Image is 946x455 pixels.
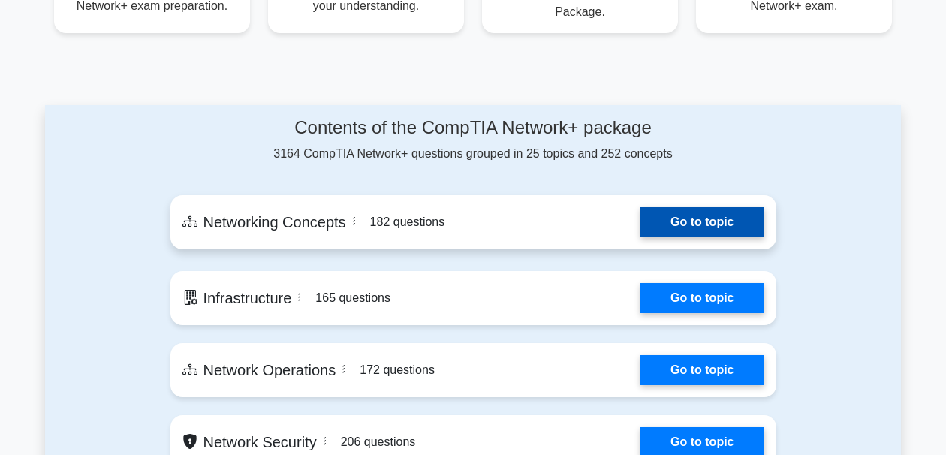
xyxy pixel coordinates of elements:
[170,117,776,163] div: 3164 CompTIA Network+ questions grouped in 25 topics and 252 concepts
[640,355,764,385] a: Go to topic
[640,207,764,237] a: Go to topic
[640,283,764,313] a: Go to topic
[170,117,776,139] h4: Contents of the CompTIA Network+ package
